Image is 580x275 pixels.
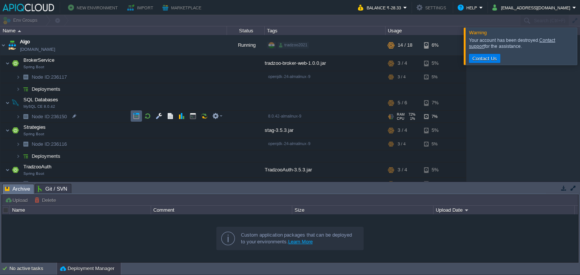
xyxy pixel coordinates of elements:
[0,35,6,55] img: AMDAwAAAACH5BAEAAAAALAAAAAABAAEAAAICRAEAOw==
[68,3,120,12] button: New Environment
[398,178,406,189] div: 3 / 4
[397,117,404,121] span: CPU
[268,141,310,146] span: openjdk-24-almalinux-9
[31,180,68,187] a: Node ID:236115
[265,26,385,35] div: Tags
[23,104,55,109] span: MySQL CE 8.0.42
[18,30,21,32] img: AMDAwAAAACH5BAEAAAAALAAAAAABAAEAAAICRAEAOw==
[31,180,68,187] span: 236115
[407,117,415,121] span: 1%
[127,3,156,12] button: Import
[398,35,412,55] div: 14 / 18
[398,95,407,110] div: 5 / 6
[20,150,31,162] img: AMDAwAAAACH5BAEAAAAALAAAAAABAAEAAAICRAEAOw==
[424,56,449,71] div: 5%
[16,71,20,83] img: AMDAwAAAACH5BAEAAAAALAAAAAABAAEAAAICRAEAOw==
[32,141,51,147] span: Node ID:
[398,71,406,83] div: 3 / 4
[434,206,574,214] div: Upload Date
[10,162,21,177] img: AMDAwAAAACH5BAEAAAAALAAAAAABAAEAAAICRAEAOw==
[5,95,10,110] img: AMDAwAAAACH5BAEAAAAALAAAAAABAAEAAAICRAEAOw==
[10,206,151,214] div: Name
[31,141,68,147] span: 236116
[20,111,31,122] img: AMDAwAAAACH5BAEAAAAALAAAAAABAAEAAAICRAEAOw==
[424,178,449,189] div: 5%
[424,123,449,138] div: 5%
[23,97,59,102] a: SQL DatabasesMySQL CE 8.0.42
[470,55,499,62] button: Contact Us
[23,57,56,63] span: BrokerService
[23,57,56,63] a: BrokerServiceSpring Boot
[5,184,30,194] span: Archive
[23,171,44,176] span: Spring Boot
[227,26,264,35] div: Status
[5,197,30,203] button: Upload
[23,124,47,130] a: StrategiesSpring Boot
[7,35,17,55] img: AMDAwAAAACH5BAEAAAAALAAAAAABAAEAAAICRAEAOw==
[386,26,466,35] div: Usage
[424,162,449,177] div: 5%
[398,123,407,138] div: 3 / 4
[408,113,415,116] span: 72%
[265,123,386,138] div: stag-3.5.3.jar
[23,65,44,69] span: Spring Boot
[458,3,479,12] button: Help
[31,153,62,159] a: Deployments
[358,3,403,12] button: Balance ₹-28.33
[31,74,68,80] a: Node ID:236117
[60,265,114,272] button: Deployment Manager
[23,164,52,170] a: TradzooAuthSpring Boot
[3,4,54,11] img: APIQCloud
[162,3,204,12] button: Marketplace
[424,95,449,110] div: 7%
[268,181,310,185] span: openjdk-24-almalinux-9
[31,74,68,80] span: 236117
[20,71,31,83] img: AMDAwAAAACH5BAEAAAAALAAAAAABAAEAAAICRAEAOw==
[10,56,21,71] img: AMDAwAAAACH5BAEAAAAALAAAAAABAAEAAAICRAEAOw==
[23,96,59,103] span: SQL Databases
[416,3,448,12] button: Settings
[16,150,20,162] img: AMDAwAAAACH5BAEAAAAALAAAAAABAAEAAAICRAEAOw==
[469,30,487,35] span: Warning
[5,162,10,177] img: AMDAwAAAACH5BAEAAAAALAAAAAABAAEAAAICRAEAOw==
[278,42,309,49] div: tradzoo2021
[20,46,55,53] a: [DOMAIN_NAME]
[398,56,407,71] div: 3 / 4
[31,113,68,120] a: Node ID:236150
[23,132,44,136] span: Spring Boot
[5,56,10,71] img: AMDAwAAAACH5BAEAAAAALAAAAAABAAEAAAICRAEAOw==
[31,141,68,147] a: Node ID:236116
[34,197,58,203] button: Delete
[31,86,62,92] a: Deployments
[10,95,21,110] img: AMDAwAAAACH5BAEAAAAALAAAAAABAAEAAAICRAEAOw==
[424,35,449,55] div: 6%
[16,178,20,189] img: AMDAwAAAACH5BAEAAAAALAAAAAABAAEAAAICRAEAOw==
[20,38,30,46] a: Algo
[398,138,406,150] div: 3 / 4
[424,111,449,122] div: 7%
[293,206,433,214] div: Size
[9,263,57,275] div: No active tasks
[32,181,51,186] span: Node ID:
[265,162,386,177] div: TradzooAuth-3.5.3.jar
[16,138,20,150] img: AMDAwAAAACH5BAEAAAAALAAAAAABAAEAAAICRAEAOw==
[1,26,227,35] div: Name
[16,83,20,95] img: AMDAwAAAACH5BAEAAAAALAAAAAABAAEAAAICRAEAOw==
[151,206,292,214] div: Comment
[16,111,20,122] img: AMDAwAAAACH5BAEAAAAALAAAAAABAAEAAAICRAEAOw==
[268,74,310,79] span: openjdk-24-almalinux-9
[265,56,386,71] div: tradzoo-broker-web-1.0.0.jar
[424,71,449,83] div: 5%
[424,138,449,150] div: 5%
[20,178,31,189] img: AMDAwAAAACH5BAEAAAAALAAAAAABAAEAAAICRAEAOw==
[23,124,47,130] span: Strategies
[288,239,313,244] a: Learn More
[398,162,407,177] div: 3 / 4
[268,114,301,118] span: 8.0.42-almalinux-9
[32,114,51,119] span: Node ID:
[23,163,52,170] span: TradzooAuth
[227,35,265,55] div: Running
